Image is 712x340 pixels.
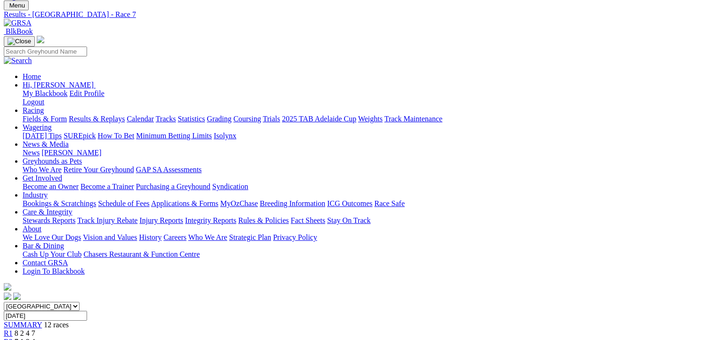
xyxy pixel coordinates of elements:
[23,157,82,165] a: Greyhounds as Pets
[4,19,32,27] img: GRSA
[207,115,232,123] a: Grading
[23,182,79,190] a: Become an Owner
[233,115,261,123] a: Coursing
[44,321,69,329] span: 12 races
[23,199,708,208] div: Industry
[229,233,271,241] a: Strategic Plan
[4,27,33,35] a: BlkBook
[15,329,35,337] span: 8 2 4 7
[23,166,62,174] a: Who We Are
[23,182,708,191] div: Get Involved
[163,233,186,241] a: Careers
[23,242,64,250] a: Bar & Dining
[214,132,236,140] a: Isolynx
[23,106,44,114] a: Racing
[273,233,317,241] a: Privacy Policy
[23,115,67,123] a: Fields & Form
[139,216,183,224] a: Injury Reports
[23,98,44,106] a: Logout
[188,233,227,241] a: Who We Are
[13,293,21,300] img: twitter.svg
[127,115,154,123] a: Calendar
[23,225,41,233] a: About
[23,191,48,199] a: Industry
[23,132,62,140] a: [DATE] Tips
[4,311,87,321] input: Select date
[23,233,81,241] a: We Love Our Dogs
[23,115,708,123] div: Racing
[4,283,11,291] img: logo-grsa-white.png
[263,115,280,123] a: Trials
[4,293,11,300] img: facebook.svg
[151,199,218,207] a: Applications & Forms
[282,115,356,123] a: 2025 TAB Adelaide Cup
[327,199,372,207] a: ICG Outcomes
[23,149,708,157] div: News & Media
[69,115,125,123] a: Results & Replays
[23,174,62,182] a: Get Involved
[23,89,68,97] a: My Blackbook
[4,10,708,19] a: Results - [GEOGRAPHIC_DATA] - Race 7
[6,27,33,35] span: BlkBook
[374,199,404,207] a: Race Safe
[70,89,104,97] a: Edit Profile
[4,329,13,337] a: R1
[8,38,31,45] img: Close
[4,36,35,47] button: Toggle navigation
[41,149,101,157] a: [PERSON_NAME]
[23,233,708,242] div: About
[156,115,176,123] a: Tracks
[77,216,137,224] a: Track Injury Rebate
[23,81,96,89] a: Hi, [PERSON_NAME]
[23,199,96,207] a: Bookings & Scratchings
[4,47,87,56] input: Search
[23,216,708,225] div: Care & Integrity
[37,36,44,43] img: logo-grsa-white.png
[64,166,134,174] a: Retire Your Greyhound
[238,216,289,224] a: Rules & Policies
[23,250,708,259] div: Bar & Dining
[136,132,212,140] a: Minimum Betting Limits
[136,166,202,174] a: GAP SA Assessments
[212,182,248,190] a: Syndication
[23,149,40,157] a: News
[384,115,442,123] a: Track Maintenance
[83,233,137,241] a: Vision and Values
[23,81,94,89] span: Hi, [PERSON_NAME]
[4,56,32,65] img: Search
[136,182,210,190] a: Purchasing a Greyhound
[23,123,52,131] a: Wagering
[23,166,708,174] div: Greyhounds as Pets
[23,259,68,267] a: Contact GRSA
[327,216,370,224] a: Stay On Track
[23,267,85,275] a: Login To Blackbook
[23,216,75,224] a: Stewards Reports
[9,2,25,9] span: Menu
[23,72,41,80] a: Home
[23,250,81,258] a: Cash Up Your Club
[4,0,29,10] button: Toggle navigation
[358,115,383,123] a: Weights
[185,216,236,224] a: Integrity Reports
[23,140,69,148] a: News & Media
[64,132,96,140] a: SUREpick
[98,132,135,140] a: How To Bet
[23,89,708,106] div: Hi, [PERSON_NAME]
[4,321,42,329] a: SUMMARY
[220,199,258,207] a: MyOzChase
[291,216,325,224] a: Fact Sheets
[260,199,325,207] a: Breeding Information
[139,233,161,241] a: History
[23,132,708,140] div: Wagering
[23,208,72,216] a: Care & Integrity
[98,199,149,207] a: Schedule of Fees
[80,182,134,190] a: Become a Trainer
[83,250,200,258] a: Chasers Restaurant & Function Centre
[178,115,205,123] a: Statistics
